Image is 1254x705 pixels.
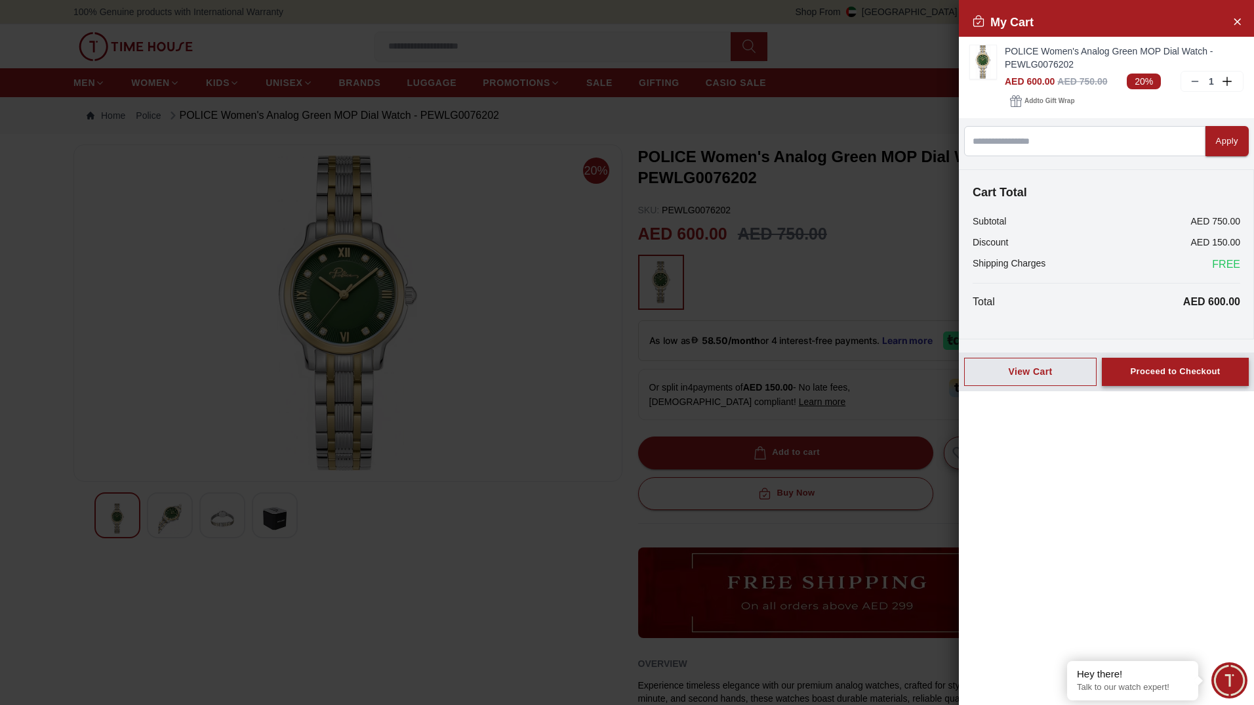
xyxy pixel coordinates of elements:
p: AED 750.00 [1191,215,1241,228]
span: AED 600.00 [1005,76,1055,87]
h4: Cart Total [973,183,1240,202]
button: Addto Gift Wrap [1005,92,1080,110]
button: View Cart [964,358,1097,386]
p: Discount [973,236,1008,249]
p: AED 600.00 [1183,294,1240,310]
h2: My Cart [972,13,1034,32]
div: Hey there! [1077,668,1188,681]
p: Talk to our watch expert! [1077,682,1188,693]
div: Apply [1216,134,1238,149]
span: 20% [1127,74,1161,89]
button: Close Account [1226,11,1247,32]
p: AED 150.00 [1191,236,1241,249]
div: Chat Widget [1211,662,1247,698]
span: FREE [1212,257,1240,272]
img: ... [970,45,996,79]
div: Proceed to Checkout [1130,364,1220,379]
span: Add to Gift Wrap [1024,95,1074,108]
p: 1 [1206,75,1217,88]
a: POLICE Women's Analog Green MOP Dial Watch - PEWLG0076202 [1005,45,1244,71]
p: Shipping Charges [973,257,1045,272]
div: View Cart [975,365,1085,378]
p: Total [973,294,995,310]
p: Subtotal [973,215,1006,228]
span: AED 750.00 [1057,76,1107,87]
button: Proceed to Checkout [1102,358,1249,386]
button: Apply [1205,126,1249,156]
